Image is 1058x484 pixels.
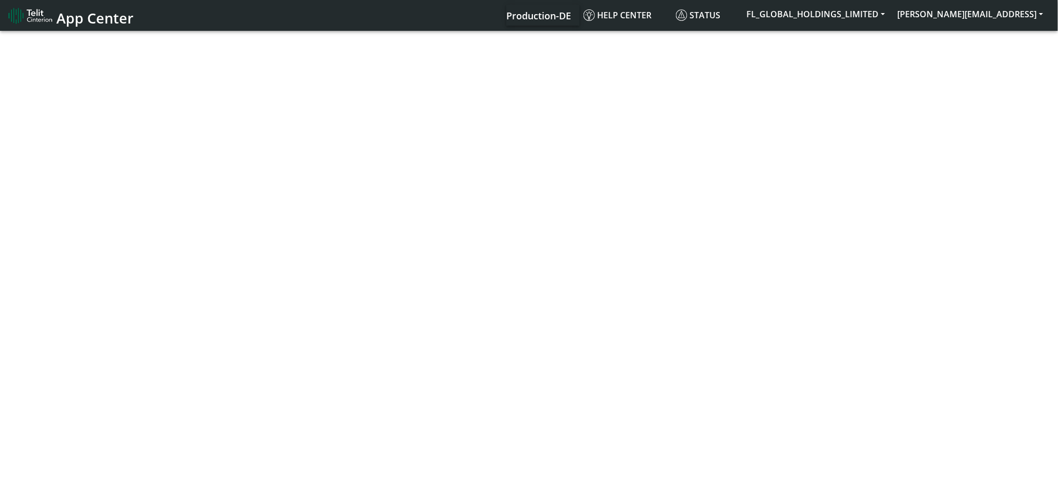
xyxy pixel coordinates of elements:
[56,8,134,28] span: App Center
[741,5,891,24] button: FL_GLOBAL_HOLDINGS_LIMITED
[8,7,52,24] img: logo-telit-cinterion-gw-new.png
[676,9,721,21] span: Status
[891,5,1050,24] button: [PERSON_NAME][EMAIL_ADDRESS]
[584,9,652,21] span: Help center
[584,9,595,21] img: knowledge.svg
[676,9,687,21] img: status.svg
[8,4,132,27] a: App Center
[672,5,741,26] a: Status
[579,5,672,26] a: Help center
[506,5,571,26] a: Your current platform instance
[507,9,572,22] span: Production-DE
